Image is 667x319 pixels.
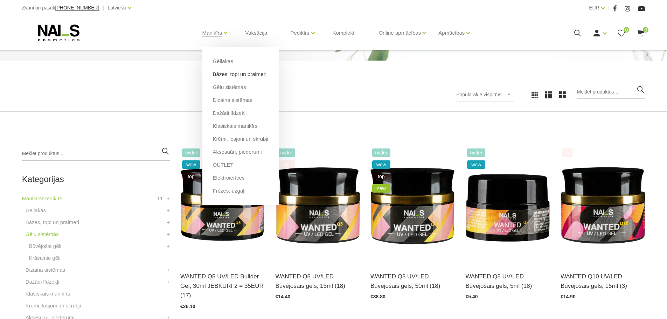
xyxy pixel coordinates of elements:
[167,206,170,215] a: +
[167,230,170,238] a: +
[624,27,629,33] span: 0
[182,172,200,181] span: top
[167,278,170,286] a: +
[22,147,170,161] input: Meklēt produktus ...
[22,4,99,12] div: Zvani un pasūti
[370,272,455,291] a: WANTED Q5 UV/LED Būvējošais gels, 50ml (18)
[213,174,245,182] a: Elektroierīces
[643,27,648,33] span: 0
[372,172,390,181] span: top
[29,242,62,250] a: Būvējošie gēli
[276,272,360,291] a: WANTED Q5 UV/LED Būvējošais gels, 15ml (18)
[467,160,485,169] span: wow
[22,175,170,184] h2: Kategorijas
[157,194,163,203] span: 11
[180,272,265,300] a: WANTED Q5 UV/LED Builder Gel, 30ml JEBKURI 2 = 35EUR (17)
[26,290,70,298] a: Klasiskais manikīrs
[26,301,81,310] a: Krēmi, losjoni un skrubji
[636,29,645,37] a: 0
[108,4,126,12] a: Latviešu
[577,85,645,99] input: Meklēt produktus ...
[456,92,501,97] span: Populārākie vispirms
[182,160,200,169] span: wow
[213,161,234,169] a: OUTLET
[55,5,99,11] a: [PHONE_NUMBER]
[276,147,360,263] img: Gels WANTED NAILS cosmetics tehniķu komanda ir radījusi gelu, kas ilgi jau ir katra meistara mekl...
[438,19,465,47] a: Apmācības
[213,96,252,104] a: Dizaina sistēmas
[561,294,576,299] span: €14.90
[167,218,170,227] a: +
[180,147,265,263] img: Gels WANTED NAILS cosmetics tehniķu komanda ir radījusi gelu, kas ilgi jau ir katra meistara mekl...
[213,70,266,78] a: Bāzes, topi un praimeri
[465,294,478,299] span: €5.40
[26,230,59,238] a: Gēlu sistēmas
[372,184,390,193] span: new
[103,4,104,12] span: |
[213,109,247,117] a: Dažādi līdzekļi
[22,194,62,203] a: Manikīrs/Pedikīrs
[26,266,65,274] a: Dizaina sistēmas
[465,272,550,291] a: WANTED Q5 UV/LED Būvējošais gels, 5ml (18)
[370,147,455,263] img: Gels WANTED NAILS cosmetics tehniķu komanda ir radījusi gelu, kas ilgi jau ir katra meistara mekl...
[378,19,421,47] a: Online apmācības
[467,148,485,157] span: +Video
[372,148,390,157] span: +Video
[213,148,262,156] a: Aksesuāri, piederumi
[26,218,79,227] a: Bāzes, topi un praimeri
[213,187,245,195] a: Frēzes, uzgaļi
[290,19,309,47] a: Pedikīrs
[561,272,645,291] a: WANTED Q10 UV/LED Būvējošais gels, 15ml (3)
[372,160,390,169] span: wow
[589,4,599,12] a: EUR
[465,147,550,263] img: Gels WANTED NAILS cosmetics tehniķu komanda ir radījusi gelu, kas ilgi jau ir katra meistara mekl...
[167,266,170,274] a: +
[277,160,296,169] span: top
[26,206,46,215] a: Gēllakas
[202,19,222,47] a: Manikīrs
[370,294,385,299] span: €38.80
[182,148,200,157] span: +Video
[213,83,246,91] a: Gēlu sistēmas
[26,278,60,286] a: Dažādi līdzekļi
[608,4,610,12] span: |
[276,294,291,299] span: €14.40
[167,194,170,203] a: +
[277,148,296,157] span: +Video
[180,304,195,309] span: €26.10
[562,148,572,157] span: top
[213,122,258,130] a: Klasiskais manikīrs
[213,135,268,143] a: Krēmi, losjoni un skrubji
[239,16,273,50] a: Vaksācija
[29,254,61,262] a: Krāsainie gēli
[617,29,626,37] a: 0
[561,147,645,263] img: Gels WANTED NAILS cosmetics tehniķu komanda ir radījusi gelu, kas ilgi jau ir katra meistara mekl...
[327,16,361,50] a: Komplekti
[167,242,170,250] a: +
[213,57,233,65] a: Gēllakas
